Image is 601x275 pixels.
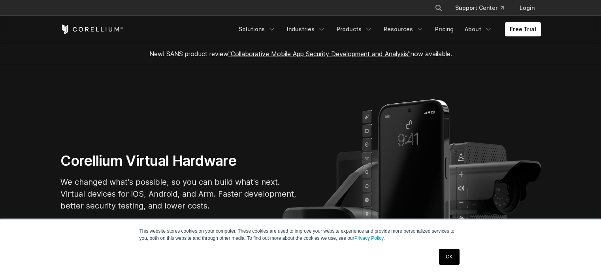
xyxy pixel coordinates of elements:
[449,1,510,15] a: Support Center
[282,22,330,36] a: Industries
[234,22,541,36] div: Navigation Menu
[431,1,446,15] button: Search
[149,50,452,58] span: New! SANS product review now available.
[354,235,385,241] a: Privacy Policy.
[379,22,429,36] a: Resources
[332,22,377,36] a: Products
[60,152,298,170] h1: Corellium Virtual Hardware
[234,22,281,36] a: Solutions
[460,22,497,36] a: About
[425,1,541,15] div: Navigation Menu
[505,22,541,36] a: Free Trial
[228,50,411,58] a: "Collaborative Mobile App Security Development and Analysis"
[60,176,298,212] p: We changed what's possible, so you can build what's next. Virtual devices for iOS, Android, and A...
[430,22,458,36] a: Pricing
[439,249,459,265] a: OK
[139,228,462,242] p: This website stores cookies on your computer. These cookies are used to improve your website expe...
[513,1,541,15] a: Login
[60,25,123,34] a: Corellium Home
